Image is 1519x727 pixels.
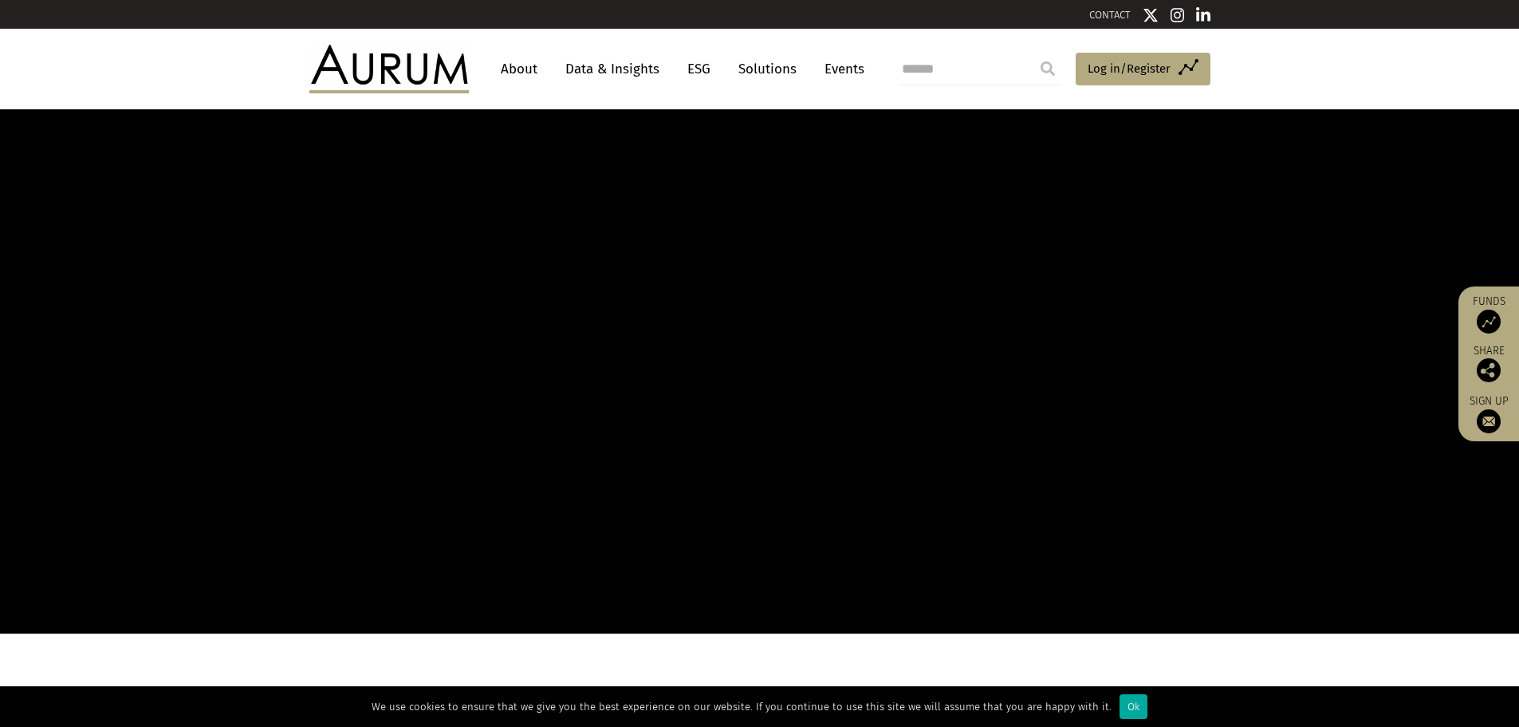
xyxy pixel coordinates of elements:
[1088,59,1171,78] span: Log in/Register
[730,54,805,84] a: Solutions
[1032,53,1064,85] input: Submit
[679,54,718,84] a: ESG
[1120,694,1147,719] div: Ok
[1089,9,1131,21] a: CONTACT
[1143,7,1159,23] img: Twitter icon
[1076,53,1210,86] a: Log in/Register
[817,54,864,84] a: Events
[493,54,545,84] a: About
[1171,7,1185,23] img: Instagram icon
[1466,294,1511,334] a: Funds
[1477,358,1501,382] img: Share this post
[1466,346,1511,382] div: Share
[557,54,667,84] a: Data & Insights
[1477,409,1501,433] img: Sign up to our newsletter
[1466,394,1511,433] a: Sign up
[1477,310,1501,334] img: Access Funds
[1196,7,1210,23] img: Linkedin icon
[309,45,469,93] img: Aurum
